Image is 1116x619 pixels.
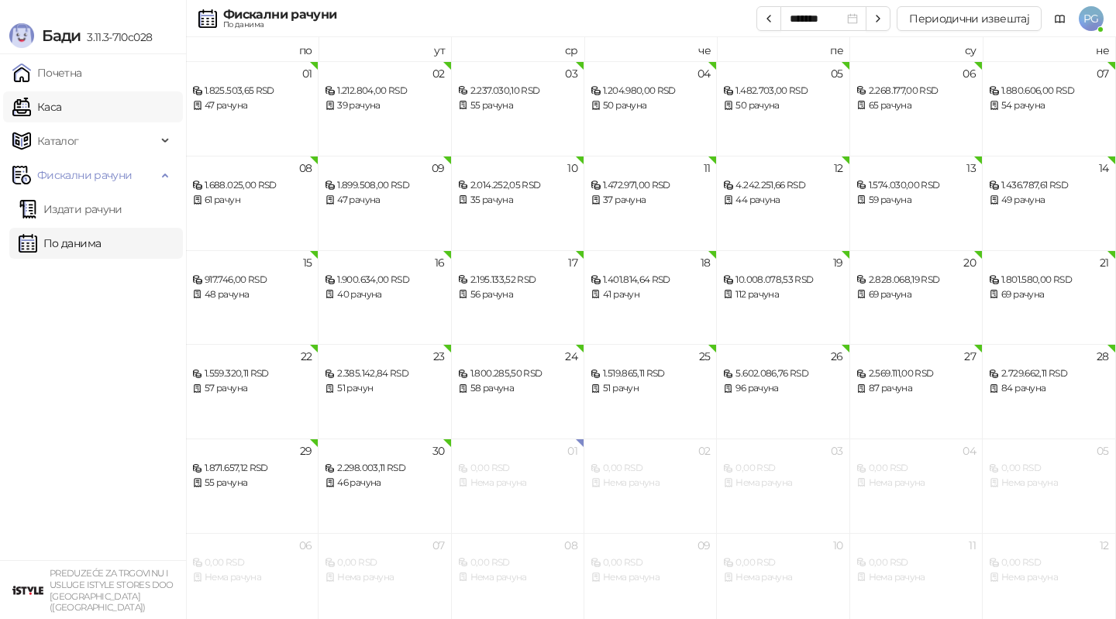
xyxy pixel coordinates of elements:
[856,287,976,302] div: 69 рачуна
[452,438,584,533] td: 2025-10-01
[325,555,444,570] div: 0,00 RSD
[432,68,445,79] div: 02
[591,461,710,476] div: 0,00 RSD
[591,84,710,98] div: 1.204.980,00 RSD
[186,61,319,156] td: 2025-09-01
[834,163,843,174] div: 12
[969,540,976,551] div: 11
[723,273,842,287] div: 10.008.078,53 RSD
[723,178,842,193] div: 4.242.251,66 RSD
[850,37,983,61] th: су
[192,98,312,113] div: 47 рачуна
[223,9,336,21] div: Фискални рачуни
[458,381,577,396] div: 58 рачуна
[1100,540,1109,551] div: 12
[299,163,312,174] div: 08
[458,273,577,287] div: 2.195.133,52 RSD
[452,250,584,345] td: 2025-09-17
[299,540,312,551] div: 06
[432,445,445,456] div: 30
[983,37,1115,61] th: не
[697,68,711,79] div: 04
[192,178,312,193] div: 1.688.025,00 RSD
[186,438,319,533] td: 2025-09-29
[192,193,312,208] div: 61 рачун
[192,366,312,381] div: 1.559.320,11 RSD
[717,438,849,533] td: 2025-10-03
[452,344,584,438] td: 2025-09-24
[591,555,710,570] div: 0,00 RSD
[989,366,1108,381] div: 2.729.662,11 RSD
[458,555,577,570] div: 0,00 RSD
[850,156,983,250] td: 2025-09-13
[591,178,710,193] div: 1.472.971,00 RSD
[723,287,842,302] div: 112 рачуна
[565,351,577,362] div: 24
[983,250,1115,345] td: 2025-09-21
[856,178,976,193] div: 1.574.030,00 RSD
[192,476,312,490] div: 55 рачуна
[989,193,1108,208] div: 49 рачуна
[717,344,849,438] td: 2025-09-26
[435,257,445,268] div: 16
[966,163,976,174] div: 13
[325,461,444,476] div: 2.298.003,11 RSD
[301,351,312,362] div: 22
[723,570,842,585] div: Нема рачуна
[186,250,319,345] td: 2025-09-15
[963,445,976,456] div: 04
[458,287,577,302] div: 56 рачуна
[591,98,710,113] div: 50 рачуна
[989,570,1108,585] div: Нема рачуна
[192,381,312,396] div: 57 рачуна
[302,68,312,79] div: 01
[1079,6,1104,31] span: PG
[591,476,710,490] div: Нема рачуна
[458,98,577,113] div: 55 рачуна
[319,344,451,438] td: 2025-09-23
[584,61,717,156] td: 2025-09-04
[989,381,1108,396] div: 84 рачуна
[584,438,717,533] td: 2025-10-02
[698,445,711,456] div: 02
[697,540,711,551] div: 09
[989,84,1108,98] div: 1.880.606,00 RSD
[856,98,976,113] div: 65 рачуна
[564,540,577,551] div: 08
[325,570,444,585] div: Нема рачуна
[856,193,976,208] div: 59 рачуна
[989,555,1108,570] div: 0,00 RSD
[856,84,976,98] div: 2.268.177,00 RSD
[701,257,711,268] div: 18
[192,570,312,585] div: Нема рачуна
[223,21,336,29] div: По данима
[458,570,577,585] div: Нема рачуна
[591,381,710,396] div: 51 рачун
[723,555,842,570] div: 0,00 RSD
[12,57,82,88] a: Почетна
[591,273,710,287] div: 1.401.814,64 RSD
[584,156,717,250] td: 2025-09-11
[37,126,79,156] span: Каталог
[964,351,976,362] div: 27
[983,438,1115,533] td: 2025-10-05
[963,68,976,79] div: 06
[9,23,34,48] img: Logo
[1097,445,1109,456] div: 05
[50,568,174,613] small: PREDUZEĆE ZA TRGOVINU I USLUGE ISTYLE STORES DOO [GEOGRAPHIC_DATA] ([GEOGRAPHIC_DATA])
[319,438,451,533] td: 2025-09-30
[591,570,710,585] div: Нема рачуна
[325,98,444,113] div: 39 рачуна
[850,438,983,533] td: 2025-10-04
[12,91,61,122] a: Каса
[989,461,1108,476] div: 0,00 RSD
[850,250,983,345] td: 2025-09-20
[856,461,976,476] div: 0,00 RSD
[12,575,43,606] img: 64x64-companyLogo-77b92cf4-9946-4f36-9751-bf7bb5fd2c7d.png
[723,461,842,476] div: 0,00 RSD
[989,476,1108,490] div: Нема рачуна
[19,228,101,259] a: По данима
[192,461,312,476] div: 1.871.657,12 RSD
[856,570,976,585] div: Нема рачуна
[983,156,1115,250] td: 2025-09-14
